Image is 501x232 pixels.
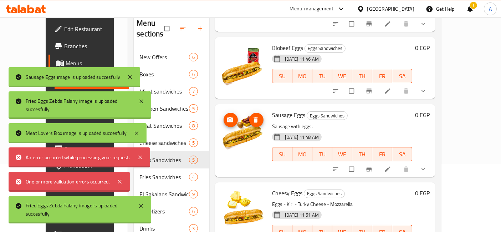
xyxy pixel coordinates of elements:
[312,147,332,161] button: TU
[26,178,110,186] div: One or more validation errors occurred.
[221,43,266,89] img: Blobeef Eggs
[328,161,345,177] button: sort-choices
[345,84,360,98] span: Select to update
[315,71,329,81] span: TU
[272,188,302,198] span: Cheesy Eggs
[295,149,310,160] span: MO
[420,166,427,173] svg: Show Choices
[489,5,492,13] span: A
[272,147,292,161] button: SU
[292,147,312,161] button: MO
[139,173,189,181] div: Fries Sandwiches
[290,5,334,13] div: Menu-management
[398,83,415,99] button: delete
[26,129,127,137] div: Meat Lovers Box image is uploaded succesfully
[137,18,164,39] h2: Menu sections
[415,43,430,53] h6: 0 EGP
[415,188,430,198] h6: 0 EGP
[134,117,209,134] div: Meat Sandwiches8
[272,110,305,120] span: Sausage Eggs
[134,168,209,186] div: Fries Sandwiches4
[48,20,129,37] a: Edit Restaurant
[332,69,352,83] button: WE
[367,5,414,13] div: [GEOGRAPHIC_DATA]
[139,156,189,164] span: Eggs Sandwiches
[282,134,322,141] span: [DATE] 11:48 AM
[328,16,345,32] button: sort-choices
[189,208,198,215] span: 6
[26,153,130,161] div: An error occurred while processing your request.
[375,149,389,160] span: FR
[292,69,312,83] button: MO
[189,156,198,164] div: items
[189,191,198,198] span: 9
[139,70,189,79] div: Boxes
[189,53,198,61] div: items
[272,122,413,131] p: Sausage with eggs.
[415,110,430,120] h6: 0 EGP
[134,66,209,83] div: Boxes6
[335,149,349,160] span: WE
[134,100,209,117] div: Chicken Sandwiches5
[249,113,264,127] button: delete image
[134,186,209,203] div: El Sakalans Sandwiches9
[315,149,329,160] span: TU
[398,16,415,32] button: delete
[415,83,433,99] button: show more
[307,111,348,120] div: Eggs Sandwiches
[361,16,378,32] button: Branch-specific-item
[328,83,345,99] button: sort-choices
[139,190,189,198] span: El Sakalans Sandwiches
[139,104,189,113] div: Chicken Sandwiches
[272,69,292,83] button: SU
[189,225,198,232] span: 3
[392,147,412,161] button: SA
[398,161,415,177] button: delete
[189,70,198,79] div: items
[189,157,198,163] span: 5
[189,173,198,181] div: items
[420,20,427,27] svg: Show Choices
[48,37,129,55] a: Branches
[420,87,427,95] svg: Show Choices
[189,121,198,130] div: items
[139,53,189,61] span: New Offers
[352,69,372,83] button: TH
[26,73,120,81] div: Sausage Eggs image is uploaded succesfully
[352,147,372,161] button: TH
[304,190,344,198] span: Eggs Sandwiches
[275,149,290,160] span: SU
[275,71,290,81] span: SU
[189,122,198,129] span: 8
[361,83,378,99] button: Branch-specific-item
[272,200,413,209] p: Eggs - Kiri - Turky Cheese - Mozzarella
[332,147,352,161] button: WE
[134,83,209,100] div: Mixat sandwiches7
[361,161,378,177] button: Branch-specific-item
[64,145,124,153] span: Coupons
[384,87,393,95] a: Edit menu item
[139,138,189,147] span: Cheese sandwiches
[189,174,198,181] span: 4
[415,16,433,32] button: show more
[345,162,360,176] span: Select to update
[384,166,393,173] a: Edit menu item
[64,162,124,170] span: Promotions
[139,121,189,130] span: Meat Sandwiches
[415,161,433,177] button: show more
[189,207,198,216] div: items
[189,88,198,95] span: 7
[355,149,369,160] span: TH
[312,69,332,83] button: TU
[305,44,345,52] span: Eggs Sandwiches
[134,49,209,66] div: New Offers6
[395,149,409,160] span: SA
[189,140,198,146] span: 5
[272,42,303,53] span: Blobeef Eggs
[335,71,349,81] span: WE
[139,87,189,96] span: Mixat sandwiches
